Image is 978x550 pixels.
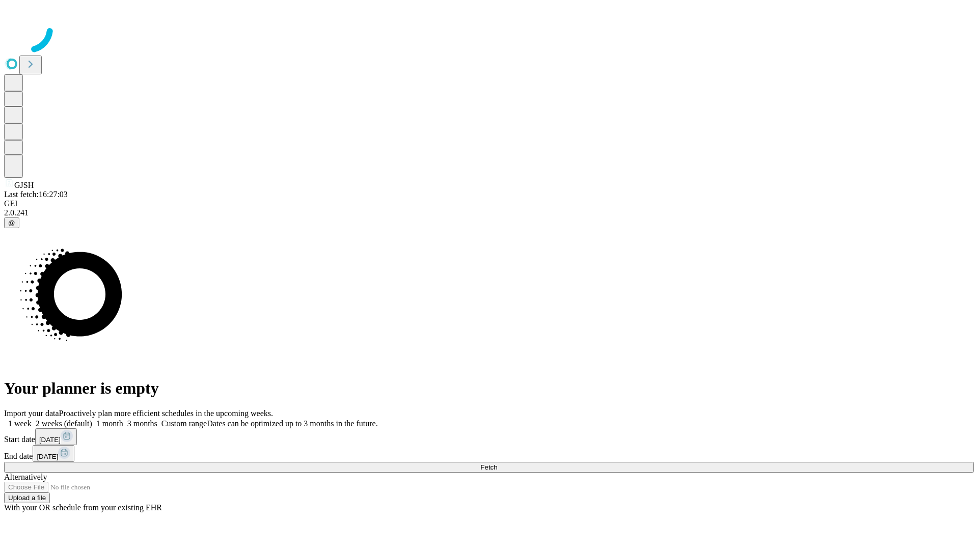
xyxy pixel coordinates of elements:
[36,419,92,428] span: 2 weeks (default)
[37,453,58,460] span: [DATE]
[96,419,123,428] span: 1 month
[8,419,32,428] span: 1 week
[8,219,15,227] span: @
[4,190,68,199] span: Last fetch: 16:27:03
[35,428,77,445] button: [DATE]
[4,473,47,481] span: Alternatively
[4,379,974,398] h1: Your planner is empty
[161,419,207,428] span: Custom range
[33,445,74,462] button: [DATE]
[14,181,34,189] span: GJSH
[480,463,497,471] span: Fetch
[4,462,974,473] button: Fetch
[4,217,19,228] button: @
[4,445,974,462] div: End date
[207,419,377,428] span: Dates can be optimized up to 3 months in the future.
[4,503,162,512] span: With your OR schedule from your existing EHR
[59,409,273,418] span: Proactively plan more efficient schedules in the upcoming weeks.
[127,419,157,428] span: 3 months
[4,208,974,217] div: 2.0.241
[4,428,974,445] div: Start date
[39,436,61,444] span: [DATE]
[4,492,50,503] button: Upload a file
[4,199,974,208] div: GEI
[4,409,59,418] span: Import your data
